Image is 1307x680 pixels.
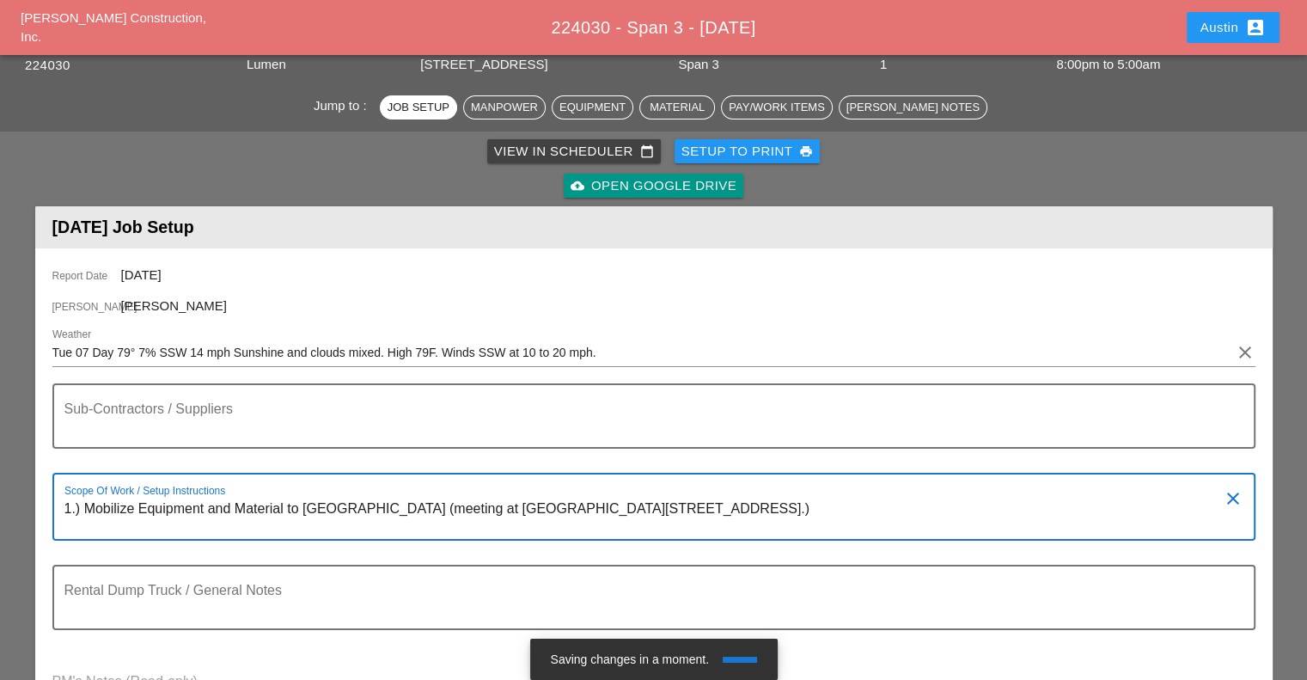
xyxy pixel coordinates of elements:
[647,99,707,116] div: Material
[681,142,814,162] div: Setup to Print
[675,139,821,163] button: Setup to Print
[52,268,121,284] span: Report Date
[639,95,715,119] button: Material
[1223,488,1243,509] i: clear
[551,652,709,666] span: Saving changes in a moment.
[64,587,1230,628] textarea: Rental Dump Truck / General Notes
[678,55,871,75] div: Span 3
[559,99,626,116] div: Equipment
[846,99,980,116] div: [PERSON_NAME] Notes
[1056,55,1282,75] div: 8:00pm to 5:00am
[64,495,1230,539] textarea: Scope Of Work / Setup Instructions
[463,95,546,119] button: Manpower
[1200,17,1266,38] div: Austin
[1187,12,1280,43] button: Austin
[35,206,1273,248] header: [DATE] Job Setup
[52,299,121,315] span: [PERSON_NAME]
[471,99,538,116] div: Manpower
[721,95,832,119] button: Pay/Work Items
[571,176,736,196] div: Open Google Drive
[571,179,584,193] i: cloud_upload
[388,99,449,116] div: Job Setup
[121,267,162,282] span: [DATE]
[551,18,755,37] span: 224030 - Span 3 - [DATE]
[247,55,412,75] div: Lumen
[839,95,987,119] button: [PERSON_NAME] Notes
[564,174,743,198] a: Open Google Drive
[25,56,70,76] button: 224030
[420,55,669,75] div: [STREET_ADDRESS]
[21,10,206,45] a: [PERSON_NAME] Construction, Inc.
[314,98,374,113] span: Jump to :
[1245,17,1266,38] i: account_box
[1235,342,1255,363] i: clear
[799,144,813,158] i: print
[729,99,824,116] div: Pay/Work Items
[121,298,227,313] span: [PERSON_NAME]
[52,339,1231,366] input: Weather
[380,95,457,119] button: Job Setup
[640,144,654,158] i: calendar_today
[64,406,1230,447] textarea: Sub-Contractors / Suppliers
[880,55,1047,75] div: 1
[494,142,654,162] div: View in Scheduler
[552,95,633,119] button: Equipment
[487,139,661,163] a: View in Scheduler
